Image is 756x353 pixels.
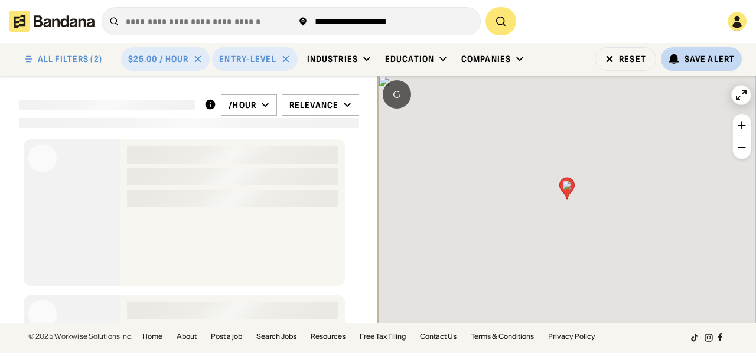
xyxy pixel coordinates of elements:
a: Resources [311,333,346,340]
a: Free Tax Filing [360,333,406,340]
div: Reset [619,55,646,63]
div: Relevance [289,100,338,110]
div: Education [385,54,434,64]
div: ALL FILTERS (2) [38,55,102,63]
a: Privacy Policy [548,333,595,340]
div: © 2025 Workwise Solutions Inc. [28,333,133,340]
a: Contact Us [420,333,457,340]
a: Home [142,333,162,340]
img: Bandana logotype [9,11,94,32]
div: Companies [461,54,511,64]
div: $25.00 / hour [128,54,189,64]
a: Terms & Conditions [471,333,534,340]
div: /hour [229,100,256,110]
div: Industries [307,54,358,64]
div: Entry-Level [219,54,276,64]
a: Search Jobs [256,333,296,340]
div: Save Alert [685,54,735,64]
div: grid [19,135,359,323]
a: About [177,333,197,340]
a: Post a job [211,333,242,340]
